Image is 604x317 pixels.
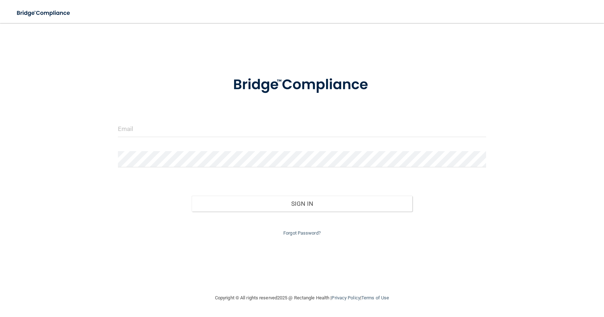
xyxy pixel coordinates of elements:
[218,66,386,104] img: bridge_compliance_login_screen.278c3ca4.svg
[361,295,389,300] a: Terms of Use
[171,286,433,309] div: Copyright © All rights reserved 2025 @ Rectangle Health | |
[118,121,486,137] input: Email
[283,230,321,236] a: Forgot Password?
[331,295,360,300] a: Privacy Policy
[11,6,77,21] img: bridge_compliance_login_screen.278c3ca4.svg
[192,196,412,212] button: Sign In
